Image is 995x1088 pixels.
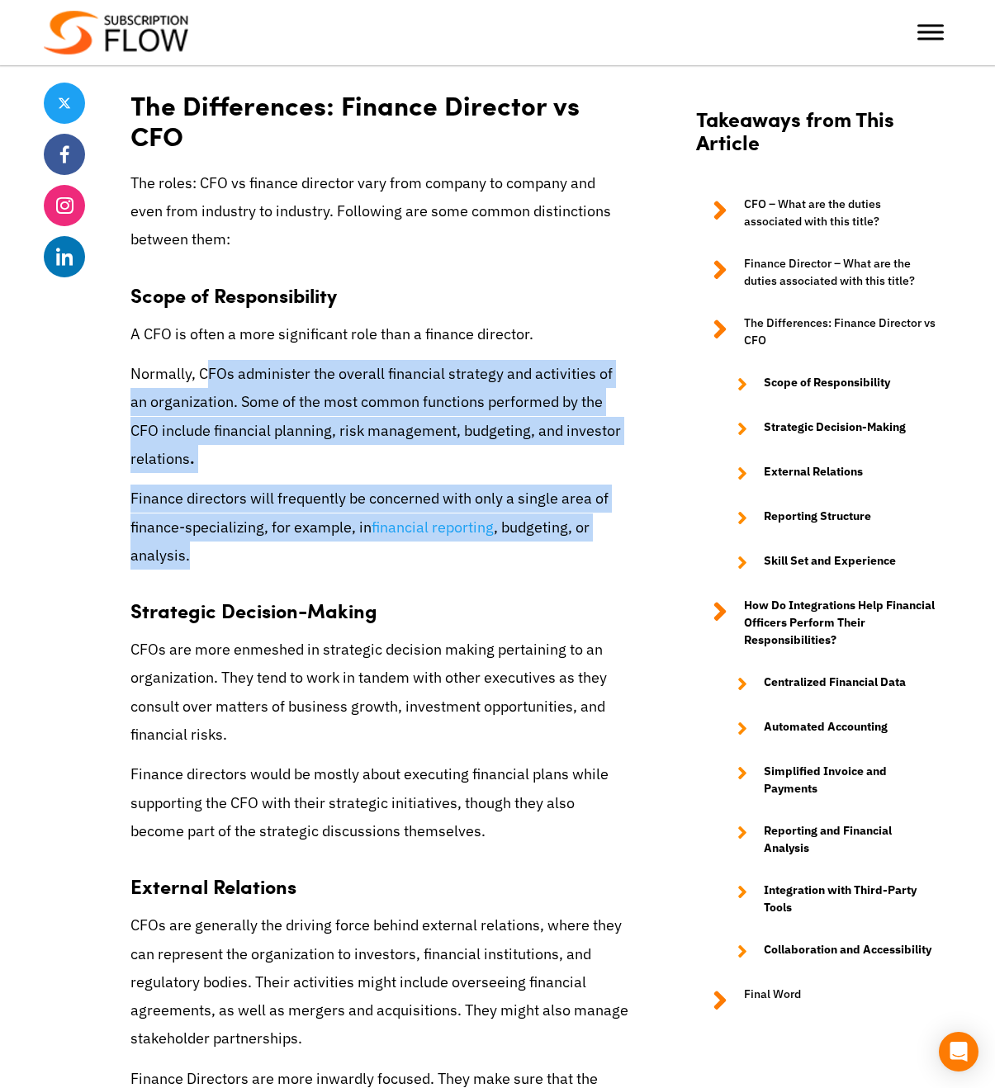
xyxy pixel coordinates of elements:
a: Skill Set and Experience [721,552,936,572]
p: Normally, CFOs administer the overall financial strategy and activities of an organization. Some ... [130,360,630,473]
a: Reporting and Financial Analysis [721,822,936,857]
p: The roles: CFO vs finance director vary from company to company and even from industry to industr... [130,169,630,254]
button: Toggle Menu [917,25,944,40]
p: CFOs are more enmeshed in strategic decision making pertaining to an organization. They tend to w... [130,636,630,749]
h2: Takeaways from This Article [696,106,936,171]
p: CFOs are generally the driving force behind external relations, where they can represent the orga... [130,911,630,1053]
p: A CFO is often a more significant role than a finance director. [130,320,630,348]
p: Finance directors will frequently be concerned with only a single area of finance-specializing, f... [130,485,630,570]
strong: Simplified Invoice and Payments [764,763,936,797]
strong: Integration with Third-Party Tools [764,882,936,916]
a: financial reporting [372,518,494,537]
strong: Reporting Structure [764,508,871,527]
a: Integration with Third-Party Tools [721,882,936,916]
a: The Differences: Finance Director vs CFO [696,315,936,349]
a: Reporting Structure [721,508,936,527]
a: Finance Director – What are the duties associated with this title? [696,255,936,290]
img: Subscriptionflow [44,11,188,54]
a: Centralized Financial Data [721,674,936,693]
strong: Skill Set and Experience [764,552,896,572]
a: Simplified Invoice and Payments [721,763,936,797]
strong: Automated Accounting [764,718,888,738]
strong: External Relations [130,872,296,900]
strong: Scope of Responsibility [764,374,890,394]
a: Strategic Decision-Making [721,419,936,438]
strong: Centralized Financial Data [764,674,906,693]
a: How Do Integrations Help Financial Officers Perform Their Responsibilities? [696,597,936,649]
div: Open Intercom Messenger [939,1032,978,1071]
a: Scope of Responsibility [721,374,936,394]
strong: Reporting and Financial Analysis [764,822,936,857]
a: Collaboration and Accessibility [721,941,936,961]
strong: . [190,449,195,468]
a: CFO – What are the duties associated with this title? [696,196,936,230]
a: External Relations [721,463,936,483]
p: Finance directors would be mostly about executing financial plans while supporting the CFO with t... [130,760,630,845]
h2: The Differences: Finance Director vs CFO [130,73,630,156]
a: Final Word [696,986,936,1015]
a: Automated Accounting [721,718,936,738]
strong: Collaboration and Accessibility [764,941,931,961]
strong: External Relations [764,463,863,483]
strong: Strategic Decision-Making [764,419,906,438]
strong: Scope of Responsibility [130,281,337,309]
strong: Strategic Decision-Making [130,596,377,624]
strong: How Do Integrations Help Financial Officers Perform Their Responsibilities? [744,597,936,649]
